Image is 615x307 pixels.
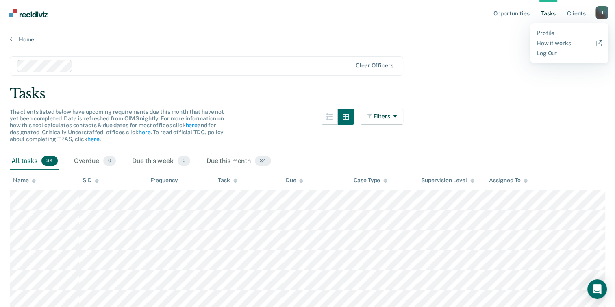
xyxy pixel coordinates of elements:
[361,109,404,125] button: Filters
[10,109,224,142] span: The clients listed below have upcoming requirements due this month that have not yet been complet...
[10,85,605,102] div: Tasks
[537,40,602,47] a: How it works
[185,122,197,128] a: here
[130,152,192,170] div: Due this week0
[537,30,602,37] a: Profile
[87,136,99,142] a: here
[489,177,528,184] div: Assigned To
[537,50,602,57] a: Log Out
[103,156,116,166] span: 0
[205,152,273,170] div: Due this month34
[286,177,304,184] div: Due
[10,152,59,170] div: All tasks34
[9,9,48,17] img: Recidiviz
[83,177,99,184] div: SID
[595,6,608,19] div: L L
[139,129,150,135] a: here
[10,36,605,43] a: Home
[353,177,387,184] div: Case Type
[150,177,178,184] div: Frequency
[218,177,237,184] div: Task
[72,152,117,170] div: Overdue0
[595,6,608,19] button: Profile dropdown button
[421,177,474,184] div: Supervision Level
[587,279,607,299] div: Open Intercom Messenger
[13,177,36,184] div: Name
[356,62,393,69] div: Clear officers
[178,156,190,166] span: 0
[41,156,58,166] span: 34
[255,156,271,166] span: 34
